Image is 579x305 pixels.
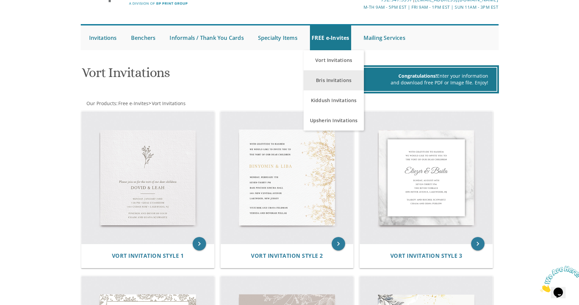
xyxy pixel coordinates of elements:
img: Vort Invitation Style 2 [221,111,353,244]
a: Our Products [86,100,116,106]
span: Vort Invitation Style 1 [112,252,184,259]
a: Invitations [87,25,119,50]
a: Informals / Thank You Cards [168,25,245,50]
a: Vort Invitation Style 3 [390,253,462,259]
span: Congratulations! [398,73,437,79]
a: Vort Invitation Style 2 [251,253,323,259]
div: M-Th 9am - 5pm EST | Fri 9am - 1pm EST | Sun 11am - 3pm EST [220,4,498,11]
a: Upsherin Invitations [304,110,364,131]
img: Chat attention grabber [3,3,44,29]
a: Kiddush Invitations [304,90,364,110]
a: Vort Invitations [151,100,186,106]
span: > [148,100,186,106]
a: Mailing Services [362,25,407,50]
img: Vort Invitation Style 1 [81,111,214,244]
span: Vort Invitation Style 2 [251,252,323,259]
img: Vort Invitation Style 3 [360,111,493,244]
a: Bris Invitations [304,70,364,90]
div: and download free PDF or Image file. Enjoy! [368,79,488,86]
iframe: chat widget [537,263,579,295]
span: Vort Invitation Style 3 [390,252,462,259]
a: Specialty Items [256,25,299,50]
span: Vort Invitations [152,100,186,106]
div: Enter your information [368,73,488,79]
a: keyboard_arrow_right [332,237,345,250]
a: keyboard_arrow_right [193,237,206,250]
a: Vort Invitations [304,50,364,70]
h1: Vort Invitations [82,65,355,85]
a: Benchers [129,25,157,50]
a: FREE e-Invites [310,25,351,50]
div: : [81,100,290,107]
a: Vort Invitation Style 1 [112,253,184,259]
a: keyboard_arrow_right [471,237,485,250]
a: Free e-Invites [118,100,148,106]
